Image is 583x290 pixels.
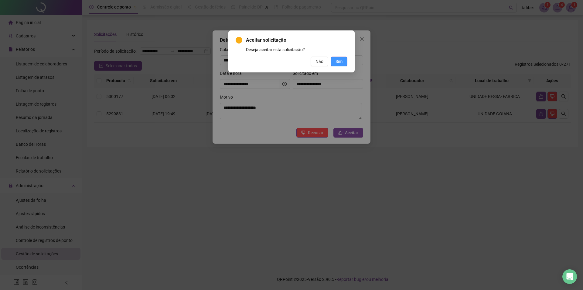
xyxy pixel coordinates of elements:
div: Open Intercom Messenger [562,269,577,284]
button: Não [311,57,328,66]
span: exclamation-circle [236,37,242,44]
button: Sim [331,57,347,66]
span: Não [315,58,323,65]
span: Sim [336,58,343,65]
div: Deseja aceitar esta solicitação? [246,46,347,53]
span: Aceitar solicitação [246,37,347,44]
